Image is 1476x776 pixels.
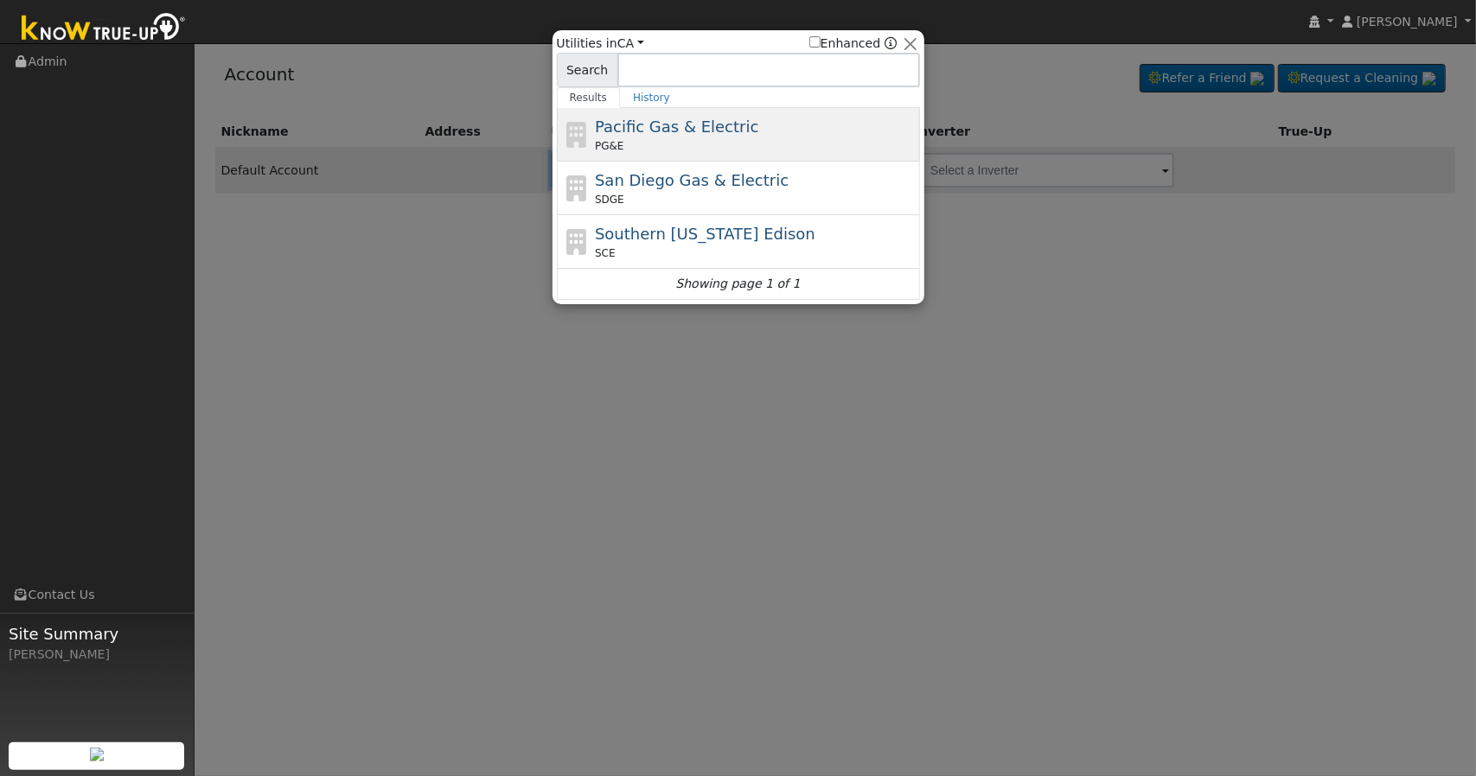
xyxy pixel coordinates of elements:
[595,192,624,207] span: SDGE
[595,245,616,261] span: SCE
[595,225,815,243] span: Southern [US_STATE] Edison
[809,35,898,53] span: Show enhanced providers
[595,118,758,136] span: Pacific Gas & Electric
[675,275,800,293] i: Showing page 1 of 1
[595,138,623,154] span: PG&E
[557,35,644,53] span: Utilities in
[557,53,618,87] span: Search
[620,87,683,108] a: History
[1357,15,1458,29] span: [PERSON_NAME]
[90,747,104,761] img: retrieve
[809,36,821,48] input: Enhanced
[809,35,881,53] label: Enhanced
[9,622,185,646] span: Site Summary
[557,87,621,108] a: Results
[13,10,195,48] img: Know True-Up
[595,171,789,189] span: San Diego Gas & Electric
[9,646,185,664] div: [PERSON_NAME]
[617,36,644,50] a: CA
[885,36,897,50] a: Enhanced Providers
